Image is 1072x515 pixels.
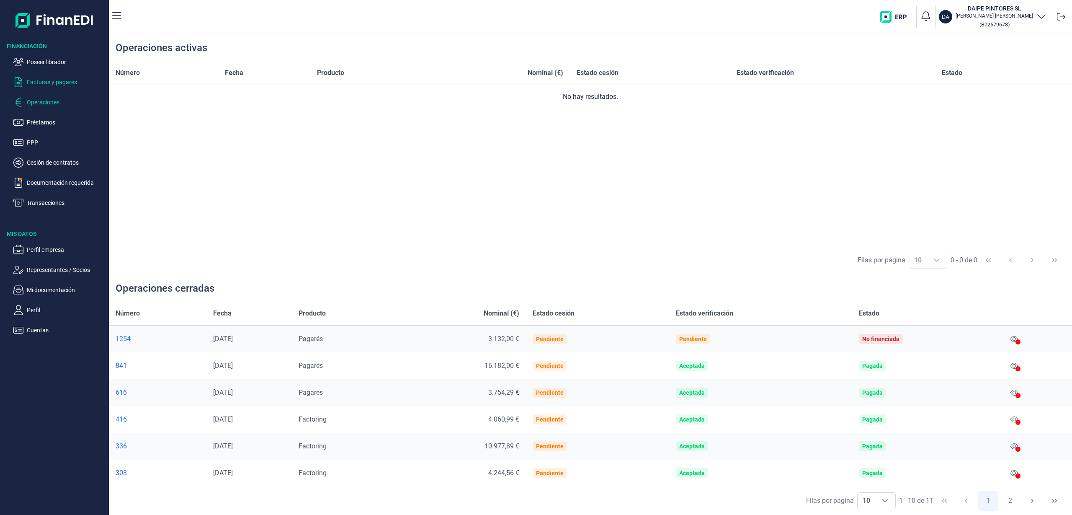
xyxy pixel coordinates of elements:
span: Producto [299,308,326,318]
div: Pendiente [536,362,564,369]
div: Pagada [862,416,883,423]
p: [PERSON_NAME] [PERSON_NAME] [956,13,1033,19]
p: Préstamos [27,117,106,127]
a: 303 [116,469,200,477]
div: [DATE] [213,362,285,370]
div: Pendiente [536,470,564,476]
button: PPP [13,137,106,148]
div: [DATE] [213,335,285,343]
div: [DATE] [213,469,285,477]
button: Next Page [1022,250,1042,270]
p: Cesión de contratos [27,158,106,168]
span: 16.182,00 € [484,362,519,370]
div: Pendiente [536,336,564,342]
p: Transacciones [27,198,106,208]
button: Transacciones [13,198,106,208]
div: [DATE] [213,388,285,397]
div: Operaciones cerradas [116,282,214,295]
button: Perfil [13,305,106,315]
a: 841 [116,362,200,370]
span: Nominal (€) [484,308,519,318]
a: 1254 [116,335,200,343]
span: Nominal (€) [528,68,563,78]
a: 616 [116,388,200,397]
div: Pendiente [679,336,707,342]
h3: DAIPE PINTORES SL [956,4,1033,13]
span: Fecha [225,68,243,78]
img: Logo de aplicación [15,7,94,34]
span: Estado cesión [533,308,575,318]
div: [DATE] [213,442,285,450]
span: Estado verificación [737,68,794,78]
span: 3.754,29 € [488,388,519,396]
button: Documentación requerida [13,178,106,188]
div: Aceptada [679,416,705,423]
button: Perfil empresa [13,245,106,255]
div: Choose [927,252,947,268]
button: Next Page [1022,491,1042,511]
span: Factoring [299,442,327,450]
span: 3.132,00 € [488,335,519,343]
button: First Page [934,491,954,511]
span: Número [116,68,140,78]
button: Mi documentación [13,285,106,295]
span: Estado cesión [577,68,618,78]
button: DADAIPE PINTORES SL[PERSON_NAME] [PERSON_NAME](B02679678) [939,4,1046,29]
p: DA [942,13,949,21]
button: Last Page [1044,250,1064,270]
button: Préstamos [13,117,106,127]
div: Aceptada [679,470,705,476]
span: 4.060,99 € [488,415,519,423]
button: Facturas y pagarés [13,77,106,87]
a: 336 [116,442,200,450]
p: Perfil [27,305,106,315]
span: Fecha [213,308,232,318]
span: Estado verificación [676,308,733,318]
button: Operaciones [13,97,106,107]
button: Poseer librador [13,57,106,67]
p: Operaciones [27,97,106,107]
span: Estado [942,68,962,78]
p: Representantes / Socios [27,265,106,275]
button: Previous Page [956,491,976,511]
div: Filas por página [858,255,905,265]
div: Choose [875,493,895,509]
span: 1 - 10 de 11 [899,497,933,504]
span: 10.977,89 € [484,442,519,450]
div: Aceptada [679,443,705,450]
span: 4.244,56 € [488,469,519,477]
span: 0 - 0 de 0 [951,257,977,264]
span: Estado [859,308,879,318]
div: Pendiente [536,443,564,450]
button: Previous Page [1000,250,1020,270]
div: No financiada [862,336,899,342]
div: Aceptada [679,389,705,396]
p: Perfil empresa [27,245,106,255]
span: Producto [317,68,344,78]
button: Page 1 [978,491,998,511]
div: Filas por página [806,496,854,506]
div: No hay resultados. [116,92,1065,102]
p: Poseer librador [27,57,106,67]
p: Cuentas [27,325,106,335]
p: Facturas y pagarés [27,77,106,87]
span: Número [116,308,140,318]
div: Pagada [862,389,883,396]
button: Last Page [1044,491,1064,511]
span: Pagarés [299,335,323,343]
p: Documentación requerida [27,178,106,188]
p: Mi documentación [27,285,106,295]
button: Page 2 [1000,491,1020,511]
p: PPP [27,137,106,148]
img: erp [880,11,913,23]
div: [DATE] [213,415,285,424]
small: Copiar cif [979,21,1010,28]
div: Operaciones activas [116,41,207,54]
div: Aceptada [679,362,705,369]
a: 416 [116,415,200,424]
div: Pendiente [536,389,564,396]
button: Cuentas [13,325,106,335]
